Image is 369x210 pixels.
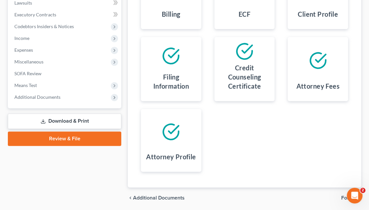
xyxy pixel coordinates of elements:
i: chevron_left [128,195,133,201]
span: Additional Documents [14,94,60,100]
a: chevron_left Additional Documents [128,195,185,201]
h4: Credit Counseling Certificate [220,63,270,91]
span: Additional Documents [133,195,185,201]
span: Expenses [14,47,33,53]
a: Executory Contracts [9,9,121,21]
iframe: Intercom live chat [347,188,362,203]
h4: Attorney Profile [146,152,196,161]
span: Income [14,35,29,41]
span: Codebtors Insiders & Notices [14,24,74,29]
span: Means Test [14,82,37,88]
h4: Attorney Fees [296,81,340,91]
h4: Client Profile [298,9,338,19]
a: SOFA Review [9,68,121,79]
button: Forms chevron_right [341,195,361,201]
span: 2 [360,188,365,193]
span: SOFA Review [14,71,42,76]
h4: ECF [239,9,250,19]
a: Download & Print [8,114,121,129]
span: Executory Contracts [14,12,56,17]
span: Miscellaneous [14,59,43,64]
h4: Filing Information [146,72,196,91]
span: Forms [341,195,356,201]
h4: Billing [162,9,180,19]
a: Review & File [8,131,121,146]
